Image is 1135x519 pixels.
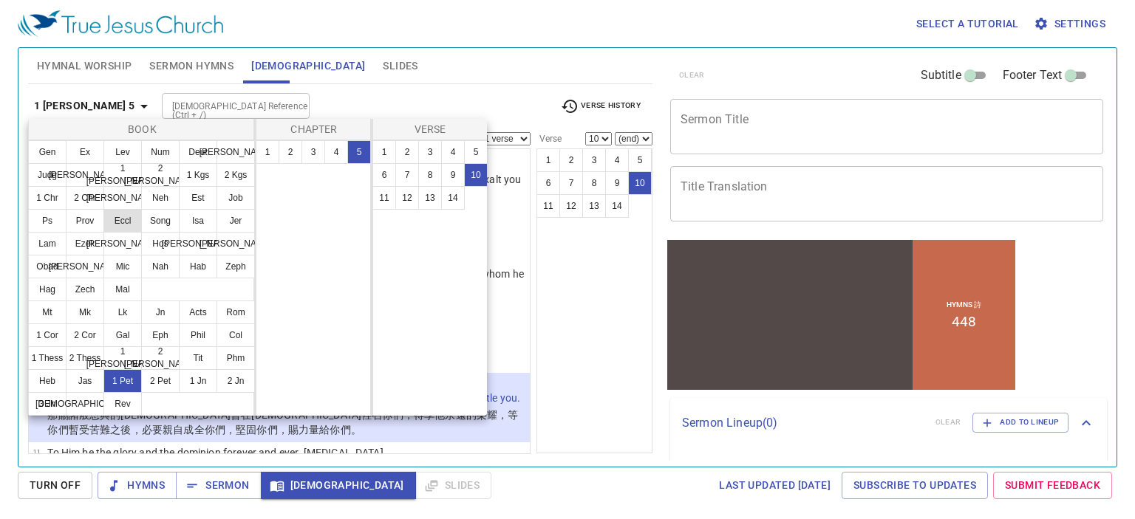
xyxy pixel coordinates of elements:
[28,140,67,164] button: Gen
[418,163,442,187] button: 8
[179,209,217,233] button: Isa
[141,323,180,347] button: Eph
[28,186,67,210] button: 1 Chr
[28,323,67,347] button: 1 Cor
[66,232,104,255] button: Ezek
[217,346,255,370] button: Phm
[66,300,104,324] button: Mk
[66,392,104,416] button: [DEMOGRAPHIC_DATA]
[179,346,217,370] button: Tit
[28,255,67,278] button: Obad
[179,163,217,187] button: 1 Kgs
[103,255,142,278] button: Mic
[287,76,312,93] li: 448
[66,346,104,370] button: 2 Thess
[103,369,142,393] button: 1 Pet
[441,186,465,210] button: 14
[179,300,217,324] button: Acts
[141,346,180,370] button: 2 [PERSON_NAME]
[301,140,325,164] button: 3
[28,369,67,393] button: Heb
[179,255,217,278] button: Hab
[66,323,104,347] button: 2 Cor
[103,278,142,301] button: Mal
[179,140,217,164] button: Deut
[464,140,488,164] button: 5
[372,163,396,187] button: 6
[28,278,67,301] button: Hag
[66,255,104,278] button: [PERSON_NAME]
[28,232,67,255] button: Lam
[103,232,142,255] button: [PERSON_NAME]
[179,369,217,393] button: 1 Jn
[66,278,104,301] button: Zech
[179,323,217,347] button: Phil
[141,369,180,393] button: 2 Pet
[66,186,104,210] button: 2 Chr
[217,186,255,210] button: Job
[217,140,255,164] button: [PERSON_NAME]
[28,300,67,324] button: Mt
[103,392,142,416] button: Rev
[141,163,180,187] button: 2 [PERSON_NAME]
[217,232,255,255] button: [PERSON_NAME]
[217,163,255,187] button: 2 Kgs
[441,163,465,187] button: 9
[418,186,442,210] button: 13
[141,255,180,278] button: Nah
[256,140,279,164] button: 1
[418,140,442,164] button: 3
[376,122,484,137] p: Verse
[32,122,253,137] p: Book
[141,140,180,164] button: Num
[395,140,419,164] button: 2
[141,186,180,210] button: Neh
[282,63,317,73] p: Hymns 詩
[217,300,255,324] button: Rom
[66,369,104,393] button: Jas
[395,186,419,210] button: 12
[395,163,419,187] button: 7
[103,346,142,370] button: 1 [PERSON_NAME]
[103,323,142,347] button: Gal
[103,163,142,187] button: 1 [PERSON_NAME]
[28,346,67,370] button: 1 Thess
[259,122,369,137] p: Chapter
[141,209,180,233] button: Song
[179,232,217,255] button: [PERSON_NAME]
[324,140,348,164] button: 4
[141,232,180,255] button: Hos
[441,140,465,164] button: 4
[66,163,104,187] button: [PERSON_NAME]
[347,140,371,164] button: 5
[217,323,255,347] button: Col
[279,140,302,164] button: 2
[66,140,104,164] button: Ex
[28,209,67,233] button: Ps
[372,186,396,210] button: 11
[217,369,255,393] button: 2 Jn
[103,300,142,324] button: Lk
[464,163,488,187] button: 10
[103,209,142,233] button: Eccl
[217,209,255,233] button: Jer
[217,255,255,278] button: Zeph
[66,209,104,233] button: Prov
[103,186,142,210] button: [PERSON_NAME]
[28,163,67,187] button: Judg
[179,186,217,210] button: Est
[372,140,396,164] button: 1
[141,300,180,324] button: Jn
[28,392,67,416] button: 3 Jn
[103,140,142,164] button: Lev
